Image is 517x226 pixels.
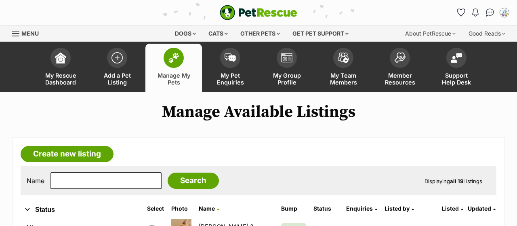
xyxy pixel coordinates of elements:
a: PetRescue [220,5,297,20]
span: Add a Pet Listing [99,72,135,86]
a: Member Resources [372,44,428,92]
span: Name [199,205,215,212]
span: Manage My Pets [156,72,192,86]
img: member-resources-icon-8e73f808a243e03378d46382f2149f9095a855e16c252ad45f914b54edf8863c.svg [394,52,406,63]
span: My Group Profile [269,72,305,86]
span: translation missing: en.admin.listings.index.attributes.enquiries [346,205,373,212]
img: group-profile-icon-3fa3cf56718a62981997c0bc7e787c4b2cf8bcc04b72c1350f741eb67cf2f40e.svg [281,53,292,63]
button: My account [498,6,511,19]
img: team-members-icon-5396bd8760b3fe7c0b43da4ab00e1e3bb1a5d9ba89233759b79545d2d3fc5d0d.svg [338,53,349,63]
input: Search [168,173,219,189]
div: Good Reads [463,25,511,42]
a: Enquiries [346,205,377,212]
a: Name [199,205,219,212]
span: My Pet Enquiries [212,72,248,86]
a: Listed [442,205,463,212]
span: Listed [442,205,459,212]
ul: Account quick links [454,6,511,19]
a: Support Help Desk [428,44,485,92]
a: Updated [468,205,496,212]
img: logo-e224e6f780fb5917bec1dbf3a21bbac754714ae5b6737aabdf751b685950b380.svg [220,5,297,20]
img: chat-41dd97257d64d25036548639549fe6c8038ab92f7586957e7f3b1b290dea8141.svg [486,8,494,17]
img: notifications-46538b983faf8c2785f20acdc204bb7945ddae34d4c08c2a6579f10ce5e182be.svg [472,8,479,17]
button: Notifications [469,6,482,19]
span: My Rescue Dashboard [42,72,79,86]
div: Other pets [235,25,286,42]
th: Photo [168,202,195,215]
a: My Rescue Dashboard [32,44,89,92]
a: My Pet Enquiries [202,44,258,92]
img: add-pet-listing-icon-0afa8454b4691262ce3f59096e99ab1cd57d4a30225e0717b998d2c9b9846f56.svg [111,52,123,63]
img: Tara Seiffert-Smith profile pic [500,8,509,17]
span: Support Help Desk [438,72,475,86]
span: Updated [468,205,491,212]
div: Get pet support [287,25,354,42]
a: Listed by [385,205,414,212]
div: Cats [203,25,233,42]
img: manage-my-pets-icon-02211641906a0b7f246fdf0571729dbe1e7629f14944591b6c1af311fb30b64b.svg [168,53,179,63]
span: Displaying Listings [425,178,482,184]
th: Bump [278,202,309,215]
a: Create new listing [21,146,113,162]
img: help-desk-icon-fdf02630f3aa405de69fd3d07c3f3aa587a6932b1a1747fa1d2bba05be0121f9.svg [451,53,462,63]
img: dashboard-icon-eb2f2d2d3e046f16d808141f083e7271f6b2e854fb5c12c21221c1fb7104beca.svg [55,52,66,63]
button: Status [21,205,135,215]
a: My Team Members [315,44,372,92]
div: Dogs [169,25,202,42]
span: My Team Members [325,72,361,86]
div: About PetRescue [399,25,461,42]
th: Status [310,202,342,215]
span: Member Resources [382,72,418,86]
a: Favourites [454,6,467,19]
span: Listed by [385,205,410,212]
img: pet-enquiries-icon-7e3ad2cf08bfb03b45e93fb7055b45f3efa6380592205ae92323e6603595dc1f.svg [225,53,236,62]
a: Conversations [483,6,496,19]
strong: all 19 [450,178,463,184]
a: My Group Profile [258,44,315,92]
a: Menu [12,25,44,40]
span: Menu [21,30,39,37]
label: Name [27,177,44,184]
th: Select [144,202,167,215]
a: Add a Pet Listing [89,44,145,92]
a: Manage My Pets [145,44,202,92]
